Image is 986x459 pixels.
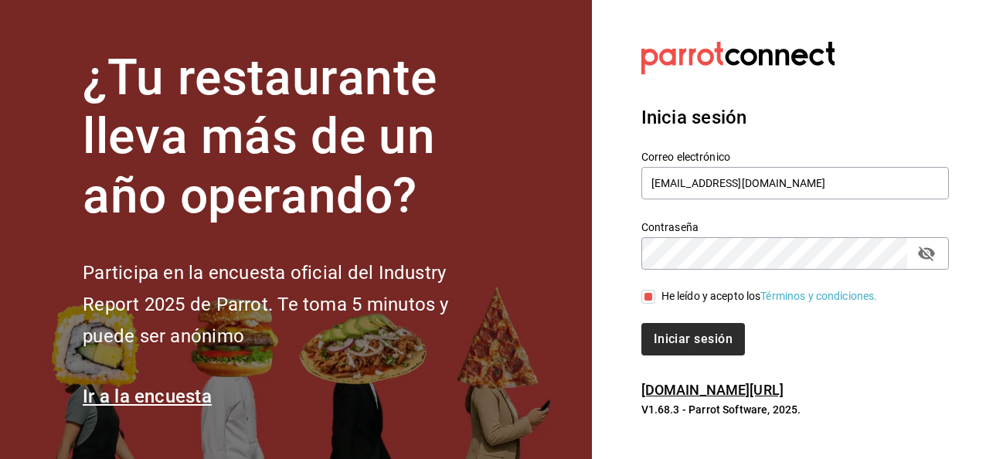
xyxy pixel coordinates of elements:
p: V1.68.3 - Parrot Software, 2025. [641,402,949,417]
a: [DOMAIN_NAME][URL] [641,382,784,398]
label: Correo electrónico [641,151,949,161]
h2: Participa en la encuesta oficial del Industry Report 2025 de Parrot. Te toma 5 minutos y puede se... [83,257,500,352]
label: Contraseña [641,221,949,232]
button: passwordField [913,240,940,267]
button: Iniciar sesión [641,323,745,355]
a: Términos y condiciones. [760,290,877,302]
div: He leído y acepto los [661,288,878,304]
h1: ¿Tu restaurante lleva más de un año operando? [83,49,500,226]
input: Ingresa tu correo electrónico [641,167,949,199]
a: Ir a la encuesta [83,386,212,407]
h3: Inicia sesión [641,104,949,131]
